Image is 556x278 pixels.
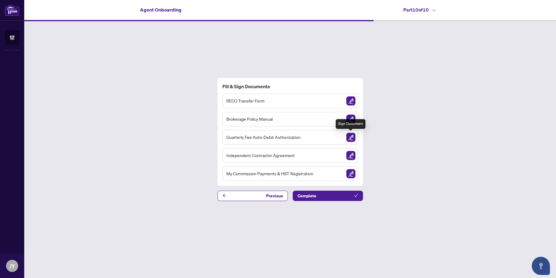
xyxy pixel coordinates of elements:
[226,97,265,104] span: RECO Transfer Form
[218,191,288,201] button: Previous
[532,257,550,275] button: Open asap
[266,191,283,201] span: Previous
[9,262,15,270] span: JY
[222,193,227,198] span: arrow-left
[336,119,365,129] div: Sign Document
[222,83,358,90] h4: Fill & Sign Documents
[140,6,181,13] h4: Agent Onboarding
[346,96,355,106] img: Sign Document
[293,191,363,201] button: Complete
[346,169,355,178] img: Sign Document
[346,151,355,160] img: Sign Document
[346,115,355,124] img: Sign Document
[226,116,273,122] span: Brokerage Policy Manual
[354,193,358,198] span: check
[226,134,301,141] span: Quarterly Fee Auto-Debit Authorization
[346,133,355,142] img: Sign Document
[5,5,19,16] img: logo
[403,6,436,13] h4: Part 10 of 10
[298,191,316,201] span: Complete
[226,152,295,159] span: Independent Contractor Agreement
[226,170,313,177] span: My Commission Payments & HST Registration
